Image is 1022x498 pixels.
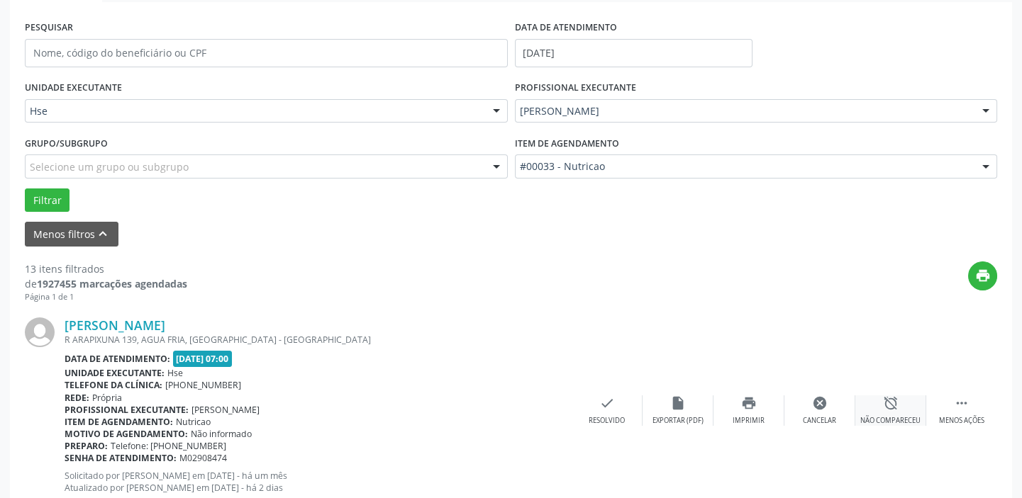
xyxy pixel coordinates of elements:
[515,77,636,99] label: PROFISSIONAL EXECUTANTE
[733,416,765,426] div: Imprimir
[520,104,969,118] span: [PERSON_NAME]
[95,226,111,242] i: keyboard_arrow_up
[65,334,572,346] div: R ARAPIXUNA 139, AGUA FRIA, [GEOGRAPHIC_DATA] - [GEOGRAPHIC_DATA]
[25,39,508,67] input: Nome, código do beneficiário ou CPF
[179,452,227,464] span: M02908474
[515,132,619,154] label: Item de agendamento
[25,261,187,276] div: 13 itens filtrados
[25,291,187,303] div: Página 1 de 1
[670,395,686,411] i: insert_drive_file
[803,416,836,426] div: Cancelar
[65,379,162,391] b: Telefone da clínica:
[939,416,984,426] div: Menos ações
[65,404,189,416] b: Profissional executante:
[741,395,757,411] i: print
[515,17,617,39] label: DATA DE ATENDIMENTO
[25,77,122,99] label: UNIDADE EXECUTANTE
[515,39,752,67] input: Selecione um intervalo
[191,428,252,440] span: Não informado
[599,395,615,411] i: check
[65,428,188,440] b: Motivo de agendamento:
[589,416,625,426] div: Resolvido
[30,104,479,118] span: Hse
[165,379,241,391] span: [PHONE_NUMBER]
[25,188,70,213] button: Filtrar
[65,452,177,464] b: Senha de atendimento:
[520,159,969,174] span: #00033 - Nutricao
[191,404,260,416] span: [PERSON_NAME]
[65,392,89,404] b: Rede:
[25,17,73,39] label: PESQUISAR
[167,367,183,379] span: Hse
[883,395,899,411] i: alarm_off
[37,277,187,290] strong: 1927455 marcações agendadas
[65,470,572,494] p: Solicitado por [PERSON_NAME] em [DATE] - há um mês Atualizado por [PERSON_NAME] em [DATE] - há 2 ...
[860,416,921,426] div: Não compareceu
[30,159,189,174] span: Selecione um grupo ou subgrupo
[173,351,233,367] span: [DATE] 07:00
[65,353,170,365] b: Data de atendimento:
[25,317,55,347] img: img
[65,367,165,379] b: Unidade executante:
[954,395,970,411] i: 
[25,276,187,291] div: de
[65,440,108,452] b: Preparo:
[65,416,173,428] b: Item de agendamento:
[652,416,704,426] div: Exportar (PDF)
[975,268,991,283] i: print
[25,222,118,247] button: Menos filtroskeyboard_arrow_up
[111,440,226,452] span: Telefone: [PHONE_NUMBER]
[176,416,211,428] span: Nutricao
[25,132,108,154] label: Grupo/Subgrupo
[812,395,828,411] i: cancel
[968,261,997,290] button: print
[65,317,165,333] a: [PERSON_NAME]
[92,392,122,404] span: Própria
